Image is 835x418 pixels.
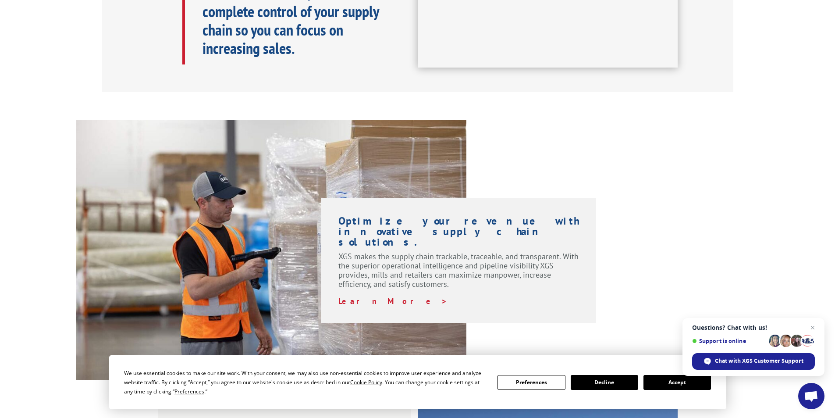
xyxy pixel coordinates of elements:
img: XGS-Photos232 [76,120,466,380]
span: Questions? Chat with us! [692,324,815,331]
span: Chat with XGS Customer Support [715,357,803,365]
a: Learn More > [338,296,448,306]
div: Cookie Consent Prompt [109,355,726,409]
p: XGS makes the supply chain trackable, traceable, and transparent. With the superior operational i... [338,252,579,297]
button: Decline [571,375,638,390]
h1: Optimize your revenue with innovative supply chain solutions. [338,216,579,252]
div: Chat with XGS Customer Support [692,353,815,370]
div: We use essential cookies to make our site work. With your consent, we may also use non-essential ... [124,368,487,396]
button: Accept [643,375,711,390]
span: Preferences [174,388,204,395]
button: Preferences [497,375,565,390]
span: Cookie Policy [350,379,382,386]
div: Open chat [798,383,824,409]
span: Close chat [807,322,818,333]
span: Support is online [692,338,766,344]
